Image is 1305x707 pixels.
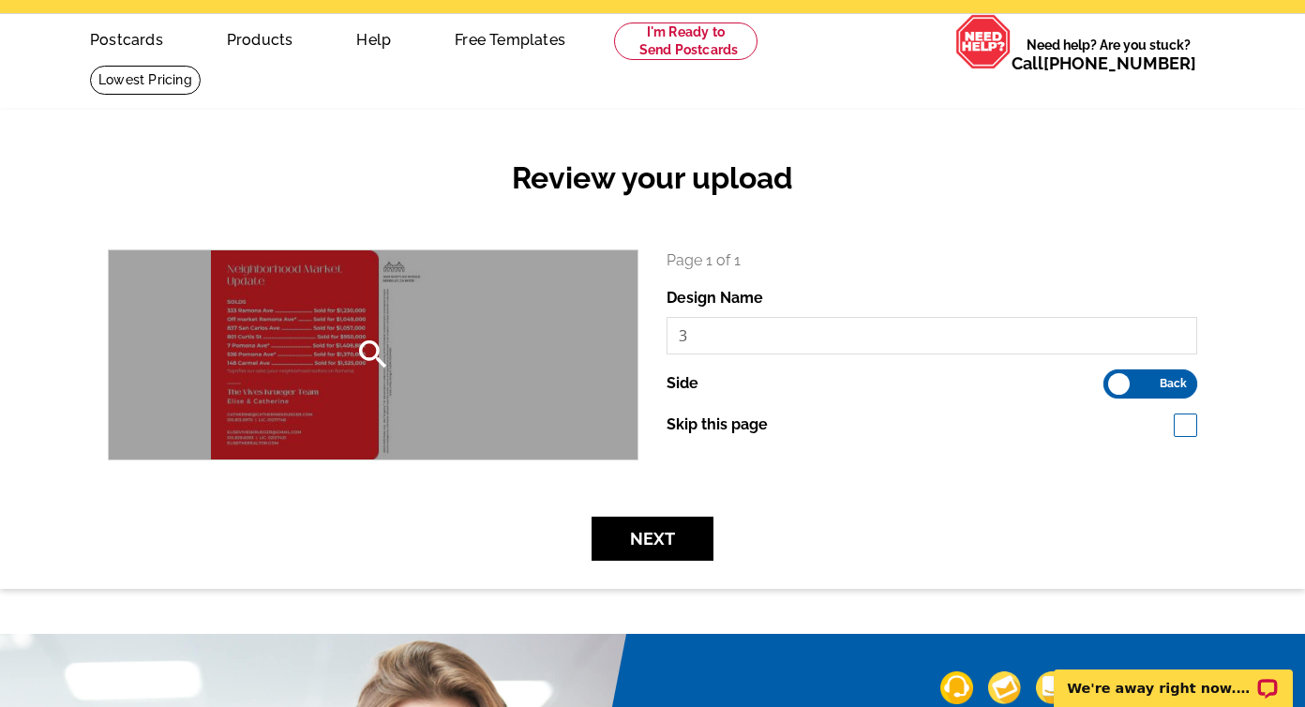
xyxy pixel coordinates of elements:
[1036,671,1069,704] img: support-img-3_1.png
[94,160,1211,196] h2: Review your upload
[988,671,1021,704] img: support-img-2.png
[1043,53,1196,73] a: [PHONE_NUMBER]
[354,336,392,373] i: search
[667,372,698,395] label: Side
[667,317,1197,354] input: File Name
[197,16,323,60] a: Products
[1160,379,1187,388] span: Back
[1042,648,1305,707] iframe: LiveChat chat widget
[1012,53,1196,73] span: Call
[592,517,713,561] button: Next
[326,16,421,60] a: Help
[940,671,973,704] img: support-img-1.png
[60,16,193,60] a: Postcards
[955,14,1012,69] img: help
[667,414,768,436] label: Skip this page
[667,287,763,309] label: Design Name
[667,249,1197,272] p: Page 1 of 1
[1012,36,1206,73] span: Need help? Are you stuck?
[425,16,595,60] a: Free Templates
